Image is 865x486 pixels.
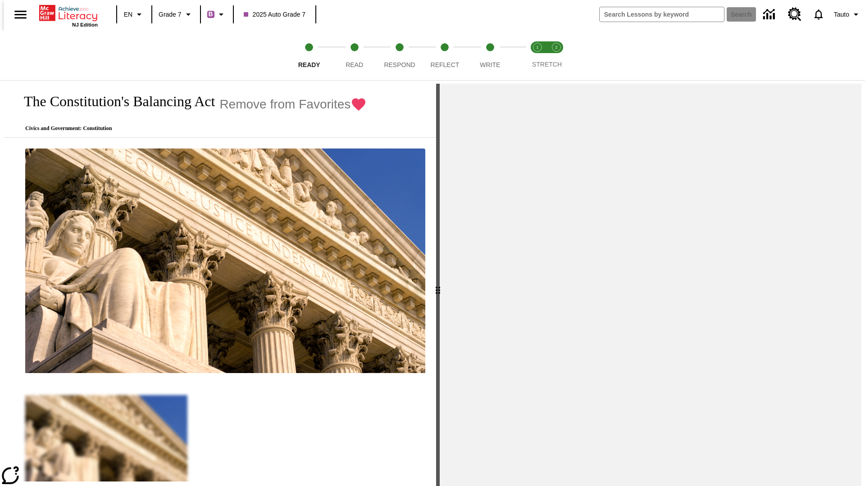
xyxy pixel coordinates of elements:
input: search field [600,7,724,22]
span: Read [346,61,363,68]
button: Respond step 3 of 5 [373,31,426,80]
button: Open side menu [7,1,34,28]
span: Write [480,61,500,68]
text: 1 [536,45,538,49]
button: Remove from Favorites - The Constitution's Balancing Act [219,96,367,112]
span: Respond [384,61,415,68]
a: Data Center [758,2,783,27]
span: 2025 Auto Grade 7 [244,10,306,19]
div: Press Enter or Spacebar and then press right and left arrow keys to move the slider [436,84,440,486]
text: 2 [555,45,557,49]
span: Remove from Favorites [219,97,351,112]
button: Grade: Grade 7, Select a grade [155,6,197,22]
button: Profile/Settings [830,6,865,22]
button: Language: EN, Select a language [120,6,149,22]
span: Tauto [834,10,849,19]
span: Ready [298,61,320,68]
a: Resource Center, Will open in new tab [783,2,807,27]
button: Stretch Read step 1 of 2 [524,31,551,80]
button: Boost Class color is purple. Change class color [204,6,230,22]
div: activity [440,84,861,486]
a: Notifications [807,3,830,26]
p: Civics and Government: Constitution [14,125,367,132]
span: EN [124,10,132,19]
button: Reflect step 4 of 5 [419,31,471,80]
span: Grade 7 [159,10,182,19]
div: Home [39,3,98,27]
button: Write step 5 of 5 [464,31,516,80]
span: NJ Edition [72,22,98,27]
button: Read step 2 of 5 [328,31,380,80]
span: STRETCH [532,61,562,68]
h1: The Constitution's Balancing Act [14,93,215,110]
span: B [209,9,213,20]
span: Reflect [431,61,460,68]
button: Ready step 1 of 5 [283,31,335,80]
div: reading [4,84,436,481]
button: Stretch Respond step 2 of 2 [543,31,569,80]
img: The U.S. Supreme Court Building displays the phrase, "Equal Justice Under Law." [25,148,425,373]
